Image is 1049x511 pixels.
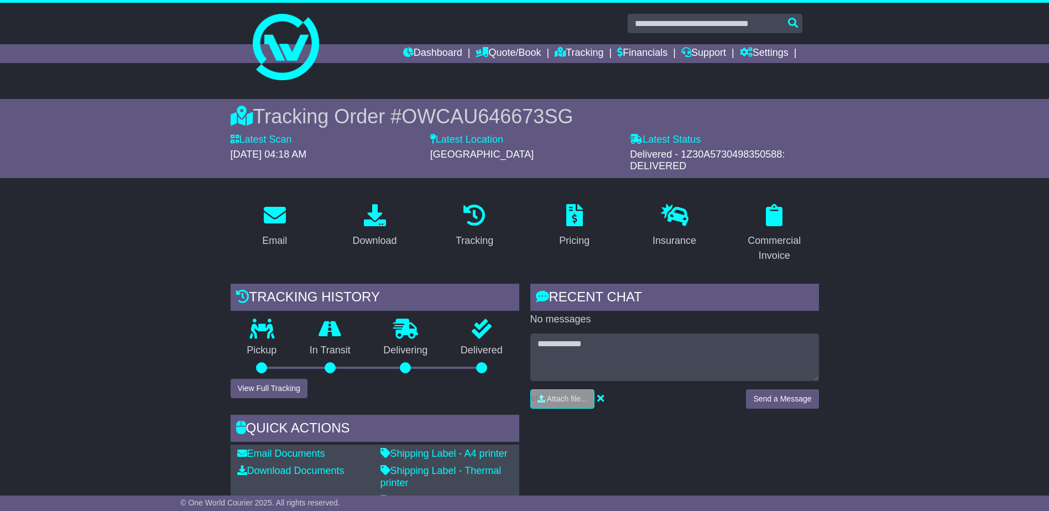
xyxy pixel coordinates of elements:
div: Quick Actions [231,415,519,445]
label: Latest Location [430,134,503,146]
a: Email Documents [237,448,325,459]
p: In Transit [293,345,367,357]
a: Tracking [555,44,603,63]
a: Support [681,44,726,63]
a: Download [345,200,404,252]
a: Download Documents [237,465,345,476]
a: Email [255,200,294,252]
a: Original Address Label [380,495,488,506]
div: Email [262,233,287,248]
a: Financials [617,44,667,63]
p: Delivered [444,345,519,357]
span: [GEOGRAPHIC_DATA] [430,149,534,160]
p: Delivering [367,345,445,357]
p: No messages [530,314,819,326]
div: Insurance [653,233,696,248]
div: Pricing [559,233,589,248]
a: Pricing [552,200,597,252]
button: View Full Tracking [231,379,307,398]
label: Latest Status [630,134,701,146]
div: Tracking history [231,284,519,314]
button: Send a Message [746,389,818,409]
a: Shipping Label - Thermal printer [380,465,502,488]
a: Settings [740,44,789,63]
span: © One World Courier 2025. All rights reserved. [180,498,340,507]
a: Quote/Book [476,44,541,63]
span: OWCAU646673SG [401,105,573,128]
p: Pickup [231,345,294,357]
label: Latest Scan [231,134,292,146]
a: Tracking [448,200,500,252]
span: Delivered - 1Z30A5730498350588: DELIVERED [630,149,785,172]
a: Shipping Label - A4 printer [380,448,508,459]
a: Commercial Invoice [730,200,819,267]
span: [DATE] 04:18 AM [231,149,307,160]
div: Download [352,233,396,248]
div: Tracking Order # [231,105,819,128]
a: Dashboard [403,44,462,63]
a: Insurance [645,200,703,252]
div: Commercial Invoice [737,233,812,263]
div: RECENT CHAT [530,284,819,314]
div: Tracking [456,233,493,248]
